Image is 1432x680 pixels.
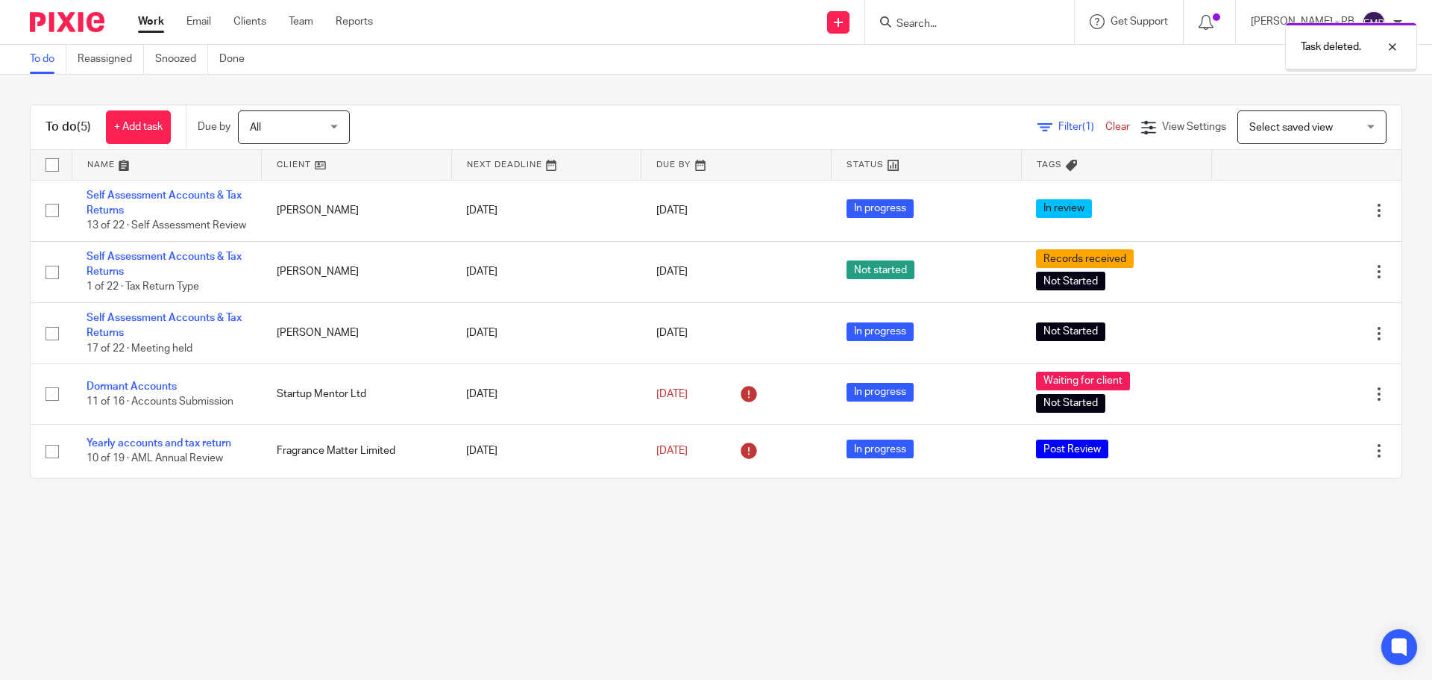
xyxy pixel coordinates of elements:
a: Reports [336,14,373,29]
span: [DATE] [656,205,688,216]
a: Self Assessment Accounts & Tax Returns [87,313,242,338]
span: Filter [1058,122,1105,132]
a: Clients [233,14,266,29]
span: In progress [847,322,914,341]
td: Startup Mentor Ltd [262,364,452,425]
a: Dormant Accounts [87,381,177,392]
span: Waiting for client [1036,372,1130,390]
span: Tags [1037,160,1062,169]
span: [DATE] [656,266,688,277]
a: Reassigned [78,45,144,74]
span: 11 of 16 · Accounts Submission [87,396,233,407]
span: Records received [1036,249,1134,268]
a: Email [186,14,211,29]
span: 1 of 22 · Tax Return Type [87,282,199,293]
a: Team [289,14,313,29]
a: + Add task [106,110,171,144]
span: Not Started [1036,394,1105,413]
span: Not Started [1036,322,1105,341]
span: Not Started [1036,272,1105,290]
td: [PERSON_NAME] [262,241,452,302]
span: (5) [77,121,91,133]
span: Not started [847,261,914,279]
td: [DATE] [451,425,641,478]
a: Clear [1105,122,1130,132]
span: 17 of 22 · Meeting held [87,343,192,354]
h1: To do [45,119,91,135]
img: svg%3E [1362,10,1386,34]
span: In progress [847,440,914,458]
span: [DATE] [656,446,688,456]
a: Self Assessment Accounts & Tax Returns [87,190,242,216]
td: Fragrance Matter Limited [262,425,452,478]
a: To do [30,45,66,74]
td: [PERSON_NAME] [262,180,452,241]
span: 10 of 19 · AML Annual Review [87,453,223,464]
a: Snoozed [155,45,208,74]
td: [DATE] [451,302,641,364]
a: Yearly accounts and tax return [87,438,231,449]
span: In review [1036,199,1092,218]
a: Done [219,45,256,74]
span: 13 of 22 · Self Assessment Review [87,220,246,231]
td: [PERSON_NAME] [262,302,452,364]
span: In progress [847,199,914,218]
td: [DATE] [451,241,641,302]
span: [DATE] [656,389,688,399]
p: Due by [198,119,230,134]
span: [DATE] [656,328,688,338]
span: View Settings [1162,122,1226,132]
td: [DATE] [451,180,641,241]
span: (1) [1082,122,1094,132]
span: In progress [847,383,914,402]
p: Task deleted. [1301,40,1361,54]
a: Work [138,14,164,29]
span: Select saved view [1249,122,1333,133]
td: [DATE] [451,364,641,425]
a: Self Assessment Accounts & Tax Returns [87,252,242,277]
span: All [250,122,261,133]
span: Post Review [1036,440,1108,458]
img: Pixie [30,12,104,32]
